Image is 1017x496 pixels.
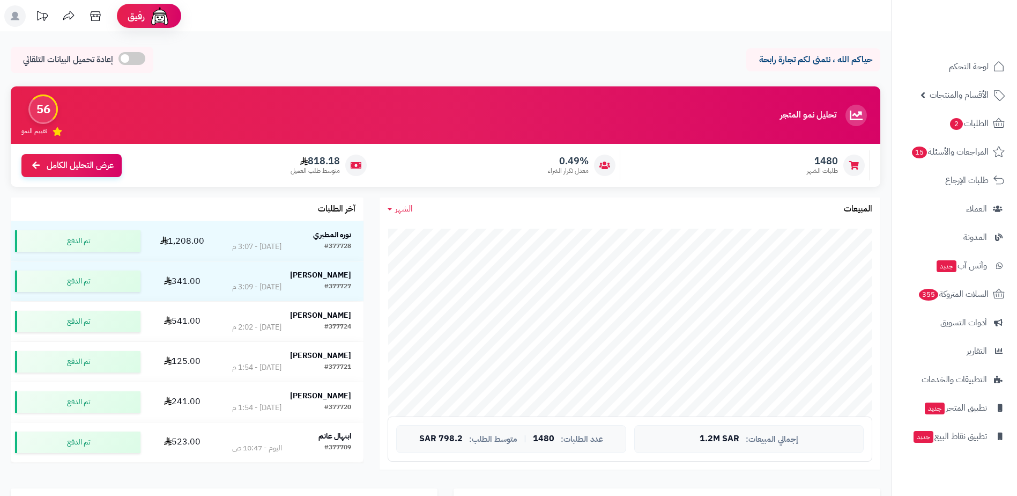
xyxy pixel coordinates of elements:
span: وآتس آب [936,258,987,273]
img: logo-2.png [944,18,1007,41]
span: 1.2M SAR [700,434,739,444]
span: طلبات الشهر [807,166,838,176]
div: [DATE] - 2:02 م [232,322,281,333]
div: تم الدفع [15,271,140,292]
a: المدونة [898,224,1011,250]
div: [DATE] - 1:54 م [232,403,281,413]
span: العملاء [966,201,987,216]
a: الشهر [388,203,413,215]
div: تم الدفع [15,432,140,453]
span: طلبات الإرجاع [945,173,989,188]
span: السلات المتروكة [918,287,989,302]
span: عدد الطلبات: [561,435,603,444]
a: تطبيق نقاط البيعجديد [898,424,1011,449]
span: الطلبات [949,116,989,131]
span: تطبيق المتجر [924,400,987,415]
h3: المبيعات [844,205,872,214]
span: 798.2 SAR [419,434,463,444]
div: #377727 [324,282,351,293]
div: #377721 [324,362,351,373]
span: رفيق [128,10,145,23]
div: #377709 [324,443,351,454]
a: وآتس آبجديد [898,253,1011,279]
a: لوحة التحكم [898,54,1011,79]
span: متوسط الطلب: [469,435,517,444]
div: #377724 [324,322,351,333]
span: جديد [914,431,933,443]
strong: [PERSON_NAME] [290,390,351,402]
td: 1,208.00 [145,221,219,261]
span: تقييم النمو [21,127,47,136]
a: العملاء [898,196,1011,222]
span: لوحة التحكم [949,59,989,74]
div: #377720 [324,403,351,413]
span: إعادة تحميل البيانات التلقائي [23,54,113,66]
span: إجمالي المبيعات: [746,435,798,444]
div: [DATE] - 3:07 م [232,242,281,252]
span: جديد [937,260,956,272]
a: أدوات التسويق [898,310,1011,335]
span: 15 [911,146,927,159]
td: 125.00 [145,342,219,382]
a: السلات المتروكة355 [898,281,1011,307]
span: 0.49% [548,155,589,167]
span: جديد [925,403,945,414]
div: #377728 [324,242,351,252]
span: المراجعات والأسئلة [911,144,989,159]
div: تم الدفع [15,230,140,252]
a: المراجعات والأسئلة15 [898,139,1011,165]
span: الشهر [395,202,413,215]
div: [DATE] - 1:54 م [232,362,281,373]
img: ai-face.png [149,5,170,27]
a: عرض التحليل الكامل [21,154,122,177]
span: المدونة [963,230,987,245]
td: 523.00 [145,422,219,462]
a: الطلبات2 [898,111,1011,136]
p: حياكم الله ، نتمنى لكم تجارة رابحة [754,54,872,66]
strong: ابتهال غانم [318,431,351,442]
div: تم الدفع [15,391,140,413]
a: طلبات الإرجاع [898,167,1011,193]
td: 341.00 [145,261,219,301]
td: 241.00 [145,382,219,422]
a: تحديثات المنصة [28,5,55,30]
span: 818.18 [291,155,340,167]
a: التطبيقات والخدمات [898,367,1011,392]
div: تم الدفع [15,351,140,373]
span: تطبيق نقاط البيع [912,429,987,444]
span: 2 [949,118,963,130]
span: أدوات التسويق [940,315,987,330]
a: التقارير [898,338,1011,364]
span: | [524,435,526,443]
strong: نوره المطيري [313,229,351,240]
span: التطبيقات والخدمات [922,372,987,387]
strong: [PERSON_NAME] [290,310,351,321]
h3: آخر الطلبات [318,205,355,214]
td: 541.00 [145,302,219,341]
div: تم الدفع [15,311,140,332]
span: معدل تكرار الشراء [548,166,589,176]
h3: تحليل نمو المتجر [780,111,836,120]
span: التقارير [967,344,987,359]
div: [DATE] - 3:09 م [232,282,281,293]
a: تطبيق المتجرجديد [898,395,1011,421]
span: 1480 [533,434,554,444]
span: متوسط طلب العميل [291,166,340,176]
span: 1480 [807,155,838,167]
div: اليوم - 10:47 ص [232,443,282,454]
span: الأقسام والمنتجات [930,87,989,103]
span: 355 [918,288,939,301]
strong: [PERSON_NAME] [290,350,351,361]
span: عرض التحليل الكامل [47,159,114,172]
strong: [PERSON_NAME] [290,269,351,281]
